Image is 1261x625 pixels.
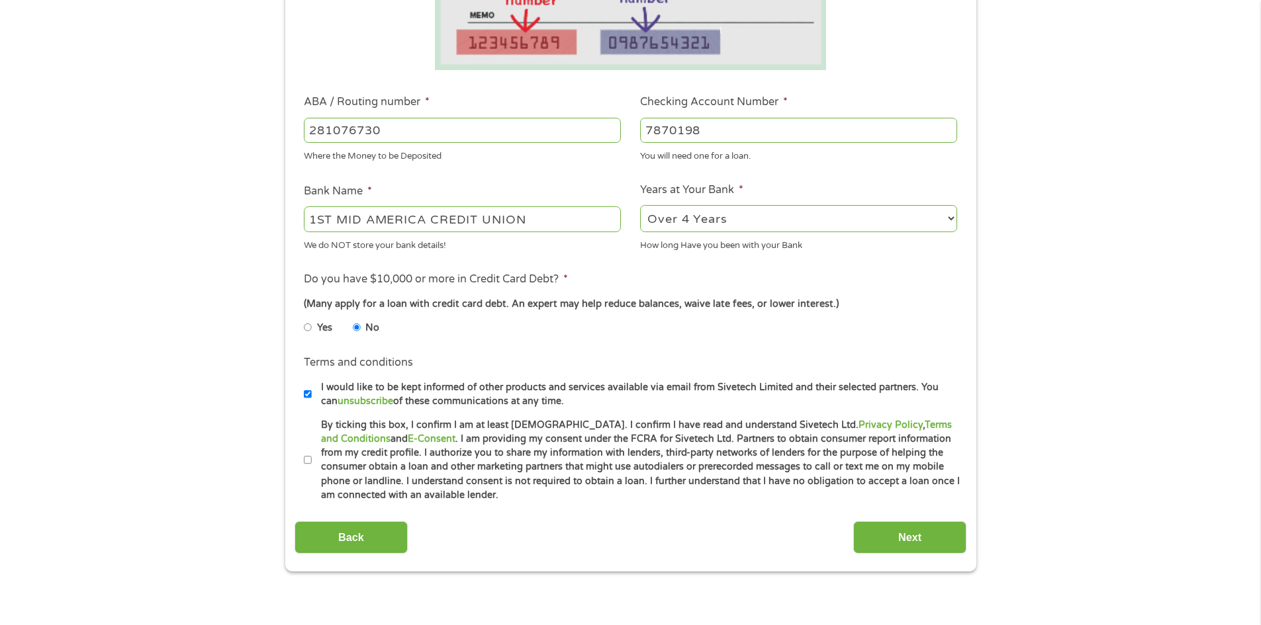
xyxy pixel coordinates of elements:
input: Back [295,521,408,554]
a: Privacy Policy [859,419,923,431]
a: Terms and Conditions [321,419,952,444]
input: 345634636 [640,118,957,143]
label: Do you have $10,000 or more in Credit Card Debt? [304,272,568,286]
label: Checking Account Number [640,95,788,109]
input: Next [853,521,966,554]
label: By ticking this box, I confirm I am at least [DEMOGRAPHIC_DATA]. I confirm I have read and unders... [312,418,961,503]
input: 263177916 [304,118,621,143]
label: Years at Your Bank [640,183,743,197]
a: unsubscribe [338,396,393,407]
label: Yes [317,321,332,335]
label: Bank Name [304,185,372,198]
a: E-Consent [408,433,455,444]
label: ABA / Routing number [304,95,430,109]
div: Where the Money to be Deposited [304,146,621,163]
div: We do NOT store your bank details! [304,234,621,252]
div: (Many apply for a loan with credit card debt. An expert may help reduce balances, waive late fees... [304,297,957,312]
label: Terms and conditions [304,356,413,370]
label: No [365,321,379,335]
div: How long Have you been with your Bank [640,234,957,252]
div: You will need one for a loan. [640,146,957,163]
label: I would like to be kept informed of other products and services available via email from Sivetech... [312,380,961,409]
